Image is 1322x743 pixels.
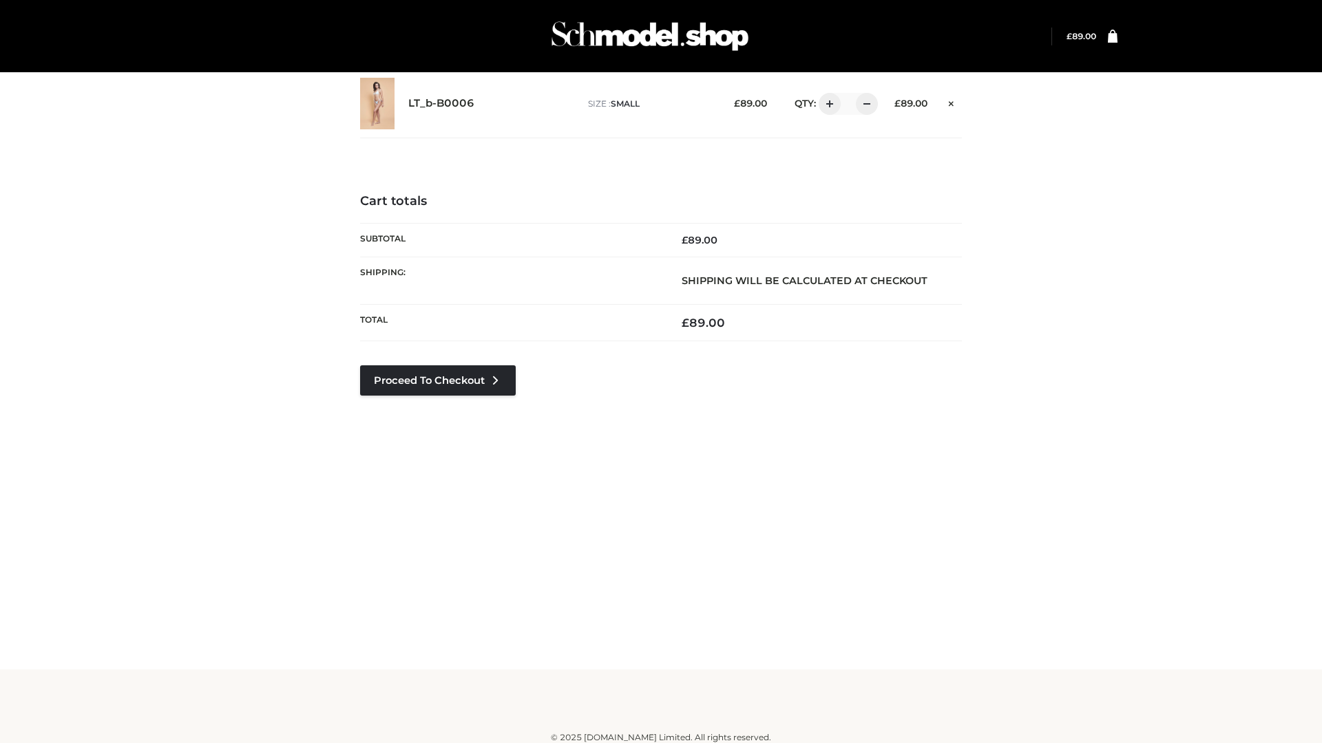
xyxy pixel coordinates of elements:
[611,98,640,109] span: SMALL
[682,316,689,330] span: £
[1067,31,1072,41] span: £
[408,97,474,110] a: LT_b-B0006
[734,98,740,109] span: £
[360,194,962,209] h4: Cart totals
[941,93,962,111] a: Remove this item
[360,78,395,129] img: LT_b-B0006 - SMALL
[547,9,753,63] img: Schmodel Admin 964
[360,223,661,257] th: Subtotal
[1067,31,1096,41] bdi: 89.00
[682,316,725,330] bdi: 89.00
[682,274,927,287] strong: Shipping will be calculated at checkout
[1067,31,1096,41] a: £89.00
[360,257,661,304] th: Shipping:
[682,234,717,246] bdi: 89.00
[781,93,873,115] div: QTY:
[682,234,688,246] span: £
[894,98,927,109] bdi: 89.00
[588,98,713,110] p: size :
[894,98,901,109] span: £
[360,305,661,341] th: Total
[360,365,516,396] a: Proceed to Checkout
[734,98,767,109] bdi: 89.00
